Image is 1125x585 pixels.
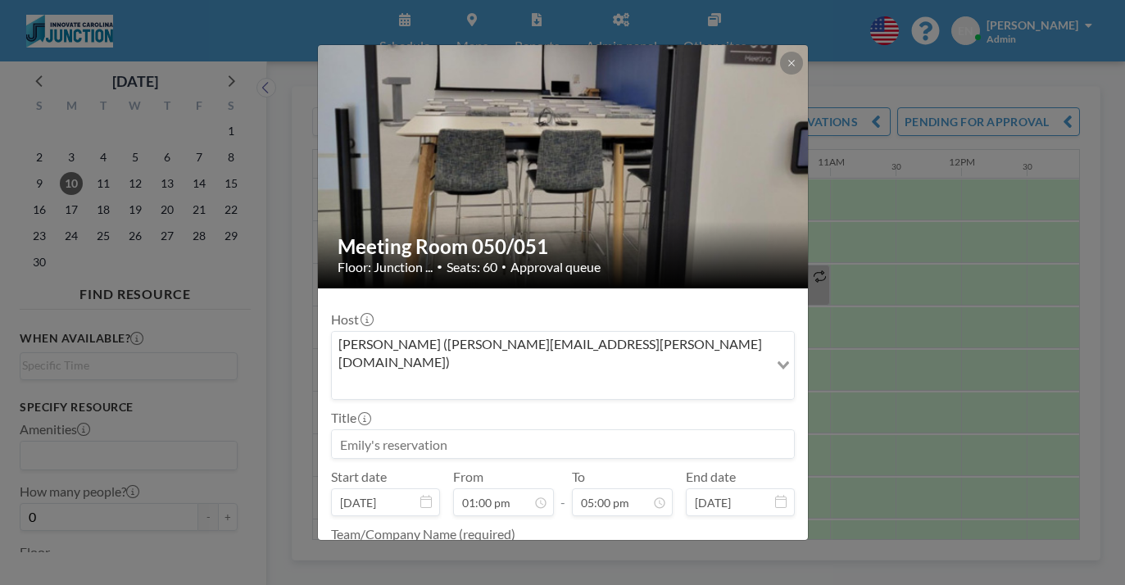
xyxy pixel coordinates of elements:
span: Approval queue [510,259,601,275]
div: Search for option [332,332,794,400]
label: To [572,469,585,485]
label: Start date [331,469,387,485]
label: Team/Company Name (required) [331,526,515,542]
input: Search for option [333,374,767,396]
span: - [560,474,565,510]
label: From [453,469,483,485]
span: Seats: 60 [447,259,497,275]
span: • [501,261,506,272]
span: Floor: Junction ... [338,259,433,275]
h2: Meeting Room 050/051 [338,234,790,259]
img: 537.jpg [318,43,810,290]
span: • [437,261,442,273]
span: [PERSON_NAME] ([PERSON_NAME][EMAIL_ADDRESS][PERSON_NAME][DOMAIN_NAME]) [335,335,765,372]
label: Host [331,311,372,328]
label: End date [686,469,736,485]
label: Title [331,410,370,426]
input: Emily's reservation [332,430,794,458]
